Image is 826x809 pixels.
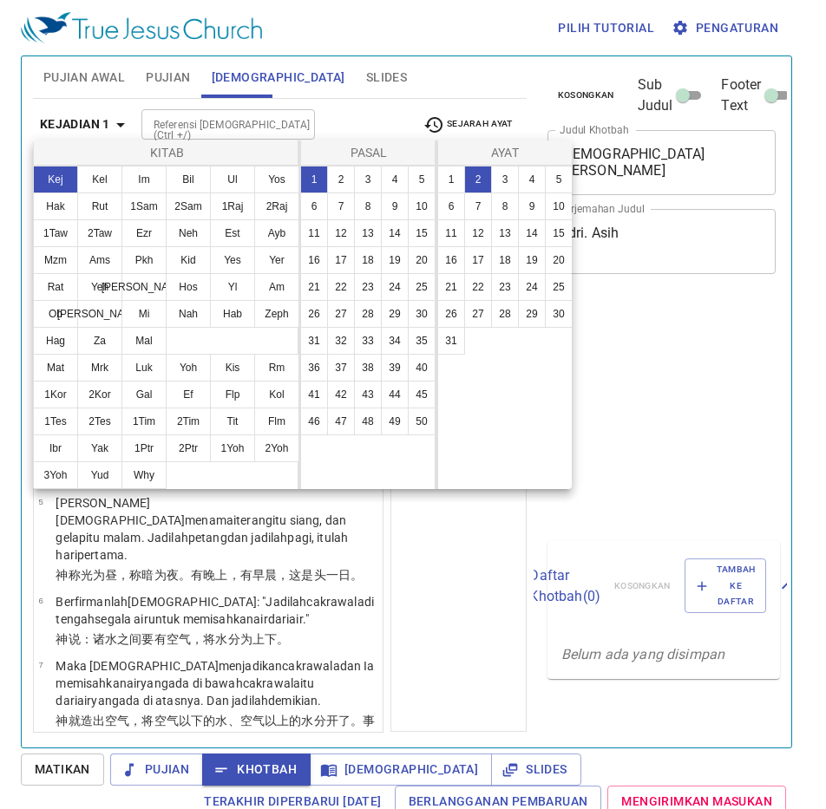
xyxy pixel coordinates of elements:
[77,192,122,220] button: Rut
[327,408,355,435] button: 47
[210,381,255,408] button: Flp
[254,166,299,193] button: Yos
[77,461,122,489] button: Yud
[33,166,78,193] button: Kej
[354,327,382,355] button: 33
[464,273,492,301] button: 22
[166,300,211,328] button: Nah
[518,219,546,247] button: 14
[381,408,409,435] button: 49
[354,354,382,382] button: 38
[464,300,492,328] button: 27
[210,273,255,301] button: Yl
[254,434,299,462] button: 2Yoh
[381,219,409,247] button: 14
[300,408,328,435] button: 46
[166,219,211,247] button: Neh
[33,408,78,435] button: 1Tes
[77,381,122,408] button: 2Kor
[408,300,436,328] button: 30
[491,300,519,328] button: 28
[381,192,409,220] button: 9
[518,166,546,193] button: 4
[300,273,328,301] button: 21
[408,219,436,247] button: 15
[408,327,436,355] button: 35
[437,300,465,328] button: 26
[166,273,211,301] button: Hos
[491,246,519,274] button: 18
[491,273,519,301] button: 23
[77,219,122,247] button: 2Taw
[354,192,382,220] button: 8
[545,273,573,301] button: 25
[437,327,465,355] button: 31
[300,327,328,355] button: 31
[210,354,255,382] button: Kis
[121,434,167,462] button: 1Ptr
[77,273,122,301] button: Yeh
[33,461,78,489] button: 3Yoh
[33,434,78,462] button: Ibr
[121,219,167,247] button: Ezr
[254,408,299,435] button: Flm
[77,434,122,462] button: Yak
[33,354,78,382] button: Mat
[121,166,167,193] button: Im
[381,381,409,408] button: 44
[381,246,409,274] button: 19
[518,246,546,274] button: 19
[491,166,519,193] button: 3
[210,219,255,247] button: Est
[121,461,167,489] button: Why
[545,300,573,328] button: 30
[121,273,167,301] button: [PERSON_NAME]
[327,300,355,328] button: 27
[518,192,546,220] button: 9
[33,327,78,355] button: Hag
[254,381,299,408] button: Kol
[381,273,409,301] button: 24
[254,300,299,328] button: Zeph
[408,354,436,382] button: 40
[354,246,382,274] button: 18
[437,273,465,301] button: 21
[327,166,355,193] button: 2
[327,354,355,382] button: 37
[33,381,78,408] button: 1Kor
[437,219,465,247] button: 11
[77,327,122,355] button: Za
[464,166,492,193] button: 2
[166,166,211,193] button: Bil
[545,246,573,274] button: 20
[166,192,211,220] button: 2Sam
[381,166,409,193] button: 4
[166,434,211,462] button: 2Ptr
[77,300,122,328] button: [PERSON_NAME]
[518,273,546,301] button: 24
[121,327,167,355] button: Mal
[300,354,328,382] button: 36
[518,300,546,328] button: 29
[210,434,255,462] button: 1Yoh
[408,246,436,274] button: 20
[254,354,299,382] button: Rm
[437,246,465,274] button: 16
[437,166,465,193] button: 1
[408,408,436,435] button: 50
[121,300,167,328] button: Mi
[381,354,409,382] button: 39
[254,219,299,247] button: Ayb
[33,273,78,301] button: Rat
[77,246,122,274] button: Ams
[33,300,78,328] button: Ob
[33,192,78,220] button: Hak
[327,246,355,274] button: 17
[121,192,167,220] button: 1Sam
[408,381,436,408] button: 45
[327,219,355,247] button: 12
[210,192,255,220] button: 1Raj
[354,300,382,328] button: 28
[327,327,355,355] button: 32
[305,144,433,161] p: Pasal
